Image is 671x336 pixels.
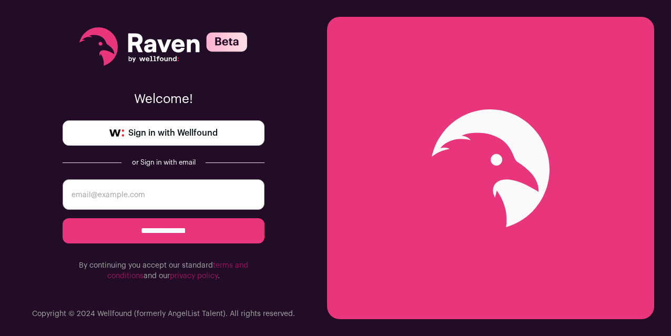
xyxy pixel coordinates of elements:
[109,129,124,137] img: wellfound-symbol-flush-black-fb3c872781a75f747ccb3a119075da62bfe97bd399995f84a933054e44a575c4.png
[130,158,197,167] div: or Sign in with email
[63,179,265,210] input: email@example.com
[128,127,218,139] span: Sign in with Wellfound
[63,260,265,281] p: By continuing you accept our standard and our .
[32,309,295,319] p: Copyright © 2024 Wellfound (formerly AngelList Talent). All rights reserved.
[63,120,265,146] a: Sign in with Wellfound
[63,91,265,108] p: Welcome!
[170,272,218,280] a: privacy policy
